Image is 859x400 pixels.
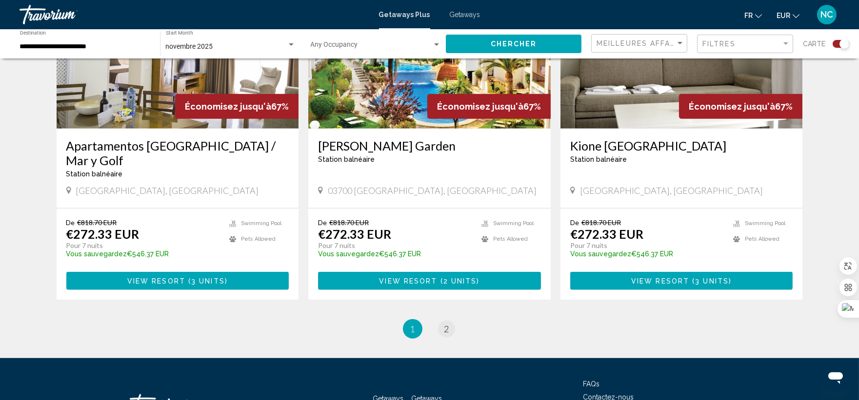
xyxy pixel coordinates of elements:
[78,218,117,227] span: €818.70 EUR
[570,250,631,258] span: Vous sauvegardez
[744,12,753,19] span: fr
[329,218,369,227] span: €818.70 EUR
[318,218,327,227] span: De
[66,227,140,241] p: €272.33 EUR
[410,324,415,334] span: 1
[76,185,259,196] span: [GEOGRAPHIC_DATA], [GEOGRAPHIC_DATA]
[166,42,213,50] span: novembre 2025
[570,272,793,290] button: View Resort(3 units)
[689,101,775,112] span: Économisez jusqu'à
[66,138,289,168] a: Apartamentos [GEOGRAPHIC_DATA] / Mar y Golf
[697,34,793,54] button: Filter
[581,218,621,227] span: €818.70 EUR
[66,170,123,178] span: Station balnéaire
[493,220,534,227] span: Swimming Pool
[695,277,729,285] span: 3 units
[318,227,391,241] p: €272.33 EUR
[744,8,762,22] button: Change language
[66,218,75,227] span: De
[191,277,225,285] span: 3 units
[318,241,472,250] p: Pour 7 nuits
[583,380,600,388] a: FAQs
[597,39,684,48] mat-select: Sort by
[379,277,437,285] span: View Resort
[570,155,627,163] span: Station balnéaire
[318,250,472,258] p: €546.37 EUR
[241,236,276,242] span: Pets Allowed
[570,218,579,227] span: De
[185,277,228,285] span: ( )
[491,40,537,48] span: Chercher
[437,101,523,112] span: Économisez jusqu'à
[241,220,281,227] span: Swimming Pool
[814,4,839,25] button: User Menu
[777,12,790,19] span: EUR
[318,250,379,258] span: Vous sauvegardez
[570,138,793,153] a: Kione [GEOGRAPHIC_DATA]
[127,277,185,285] span: View Resort
[777,8,799,22] button: Change currency
[318,272,541,290] button: View Resort(2 units)
[427,94,551,119] div: 67%
[803,37,825,51] span: Carte
[66,272,289,290] button: View Resort(3 units)
[185,101,271,112] span: Économisez jusqu'à
[493,236,528,242] span: Pets Allowed
[689,277,732,285] span: ( )
[570,250,724,258] p: €546.37 EUR
[702,40,736,48] span: Filtres
[446,35,581,53] button: Chercher
[679,94,802,119] div: 67%
[66,241,220,250] p: Pour 7 nuits
[580,185,763,196] span: [GEOGRAPHIC_DATA], [GEOGRAPHIC_DATA]
[328,185,537,196] span: 03700 [GEOGRAPHIC_DATA], [GEOGRAPHIC_DATA]
[820,10,833,19] span: NC
[570,227,643,241] p: €272.33 EUR
[631,277,689,285] span: View Resort
[66,250,220,258] p: €546.37 EUR
[450,11,480,19] a: Getaways
[20,5,369,24] a: Travorium
[66,250,127,258] span: Vous sauvegardez
[379,11,430,19] a: Getaways Plus
[820,361,851,392] iframe: Bouton de lancement de la fenêtre de messagerie
[443,277,477,285] span: 2 units
[597,39,689,47] span: Meilleures affaires
[318,155,375,163] span: Station balnéaire
[438,277,480,285] span: ( )
[745,220,785,227] span: Swimming Pool
[57,319,803,339] ul: Pagination
[318,138,541,153] a: [PERSON_NAME] Garden
[745,236,779,242] span: Pets Allowed
[175,94,299,119] div: 67%
[570,241,724,250] p: Pour 7 nuits
[444,324,449,334] span: 2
